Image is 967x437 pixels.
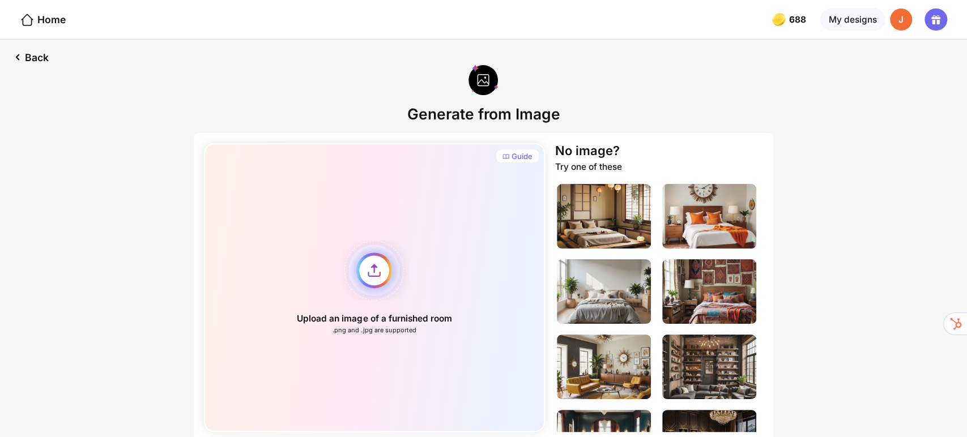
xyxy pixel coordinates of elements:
img: bedroomImage2.jpg [662,184,757,249]
div: My designs [820,8,884,31]
div: Generate from Image [407,105,560,123]
img: livingRoomImage1.jpg [557,335,651,399]
span: 688 [789,15,808,25]
div: Try one of these [555,161,622,172]
img: bedroomImage4.jpg [662,259,757,324]
div: No image? [555,143,620,158]
div: J [890,8,913,31]
img: bedroomImage3.jpg [557,259,651,324]
div: Guide [512,152,533,162]
img: livingRoomImage2.jpg [662,335,757,399]
div: Home [20,12,66,27]
img: bedroomImage1.jpg [557,184,651,249]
